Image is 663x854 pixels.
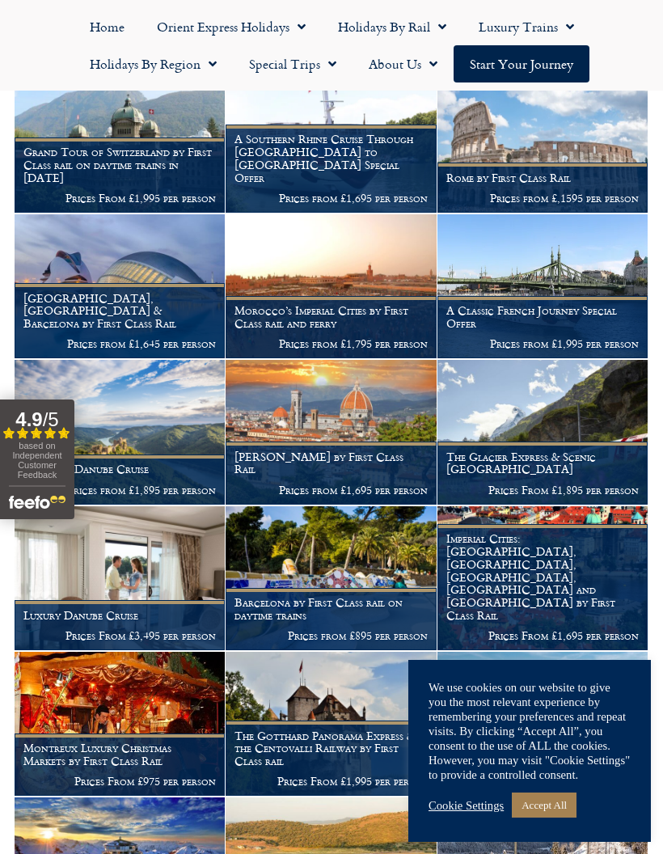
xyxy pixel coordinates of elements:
[23,146,216,184] h1: Grand Tour of Switzerland by First Class rail on daytime trains in [DATE]
[23,337,216,350] p: Prices from £1,645 per person
[437,68,648,213] a: Rome by First Class Rail Prices from £,1595 per person
[234,450,427,476] h1: [PERSON_NAME] by First Class Rail
[23,292,216,330] h1: [GEOGRAPHIC_DATA], [GEOGRAPHIC_DATA] & Barcelona by First Class Rail
[446,337,639,350] p: Prices from £1,995 per person
[15,68,226,213] a: Grand Tour of Switzerland by First Class rail on daytime trains in [DATE] Prices From £1,995 per ...
[322,8,462,45] a: Holidays by Rail
[226,214,437,359] a: Morocco’s Imperial Cities by First Class rail and ferry Prices from £1,795 per person
[226,360,437,505] a: [PERSON_NAME] by First Class Rail Prices from £1,695 per person
[462,8,590,45] a: Luxury Trains
[8,8,655,82] nav: Menu
[454,45,589,82] a: Start your Journey
[446,171,639,184] h1: Rome by First Class Rail
[512,793,576,818] a: Accept All
[226,506,437,651] a: Barcelona by First Class rail on daytime trains Prices from £895 per person
[141,8,322,45] a: Orient Express Holidays
[437,360,648,505] a: The Glacier Express & Scenic [GEOGRAPHIC_DATA] Prices From £1,895 per person
[446,484,639,497] p: Prices From £1,895 per person
[74,45,233,82] a: Holidays by Region
[234,629,427,642] p: Prices from £895 per person
[429,680,631,782] div: We use cookies on our website to give you the most relevant experience by remembering your prefer...
[234,596,427,622] h1: Barcelona by First Class rail on daytime trains
[234,304,427,330] h1: Morocco’s Imperial Cities by First Class rail and ferry
[15,506,226,651] a: Luxury Danube Cruise Prices From £3,495 per person
[446,450,639,476] h1: The Glacier Express & Scenic [GEOGRAPHIC_DATA]
[23,484,216,497] p: Prices from £1,895 per person
[446,629,639,642] p: Prices From £1,695 per person
[226,360,436,504] img: Florence in spring time, Tuscany, Italy
[23,463,216,476] h1: A Classic Danube Cruise
[437,652,648,797] a: [GEOGRAPHIC_DATA], [GEOGRAPHIC_DATA] & the Golden Pass by First Class rail Prices From £1,495 per...
[226,652,437,797] a: The Gotthard Panorama Express & the Centovalli Railway by First Class rail Prices From £1,995 per...
[226,68,437,213] a: A Southern Rhine Cruise Through [GEOGRAPHIC_DATA] to [GEOGRAPHIC_DATA] Special Offer Prices from ...
[234,192,427,205] p: Prices from £1,695 per person
[446,532,639,621] h1: Imperial Cities: [GEOGRAPHIC_DATA], [GEOGRAPHIC_DATA], [GEOGRAPHIC_DATA], [GEOGRAPHIC_DATA] and [...
[234,484,427,497] p: Prices from £1,695 per person
[23,742,216,767] h1: Montreux Luxury Christmas Markets by First Class Rail
[446,304,639,330] h1: A Classic French Journey Special Offer
[234,775,427,788] p: Prices From £1,995 per person
[233,45,353,82] a: Special Trips
[15,360,226,505] a: A Classic Danube Cruise Prices from £1,895 per person
[353,45,454,82] a: About Us
[23,629,216,642] p: Prices From £3,495 per person
[437,214,648,359] a: A Classic French Journey Special Offer Prices from £1,995 per person
[234,133,427,184] h1: A Southern Rhine Cruise Through [GEOGRAPHIC_DATA] to [GEOGRAPHIC_DATA] Special Offer
[234,729,427,767] h1: The Gotthard Panorama Express & the Centovalli Railway by First Class rail
[15,214,226,359] a: [GEOGRAPHIC_DATA], [GEOGRAPHIC_DATA] & Barcelona by First Class Rail Prices from £1,645 per person
[226,652,436,796] img: Chateau de Chillon Montreux
[234,337,427,350] p: Prices from £1,795 per person
[23,775,216,788] p: Prices From £975 per person
[74,8,141,45] a: Home
[23,192,216,205] p: Prices From £1,995 per person
[23,609,216,622] h1: Luxury Danube Cruise
[15,652,226,797] a: Montreux Luxury Christmas Markets by First Class Rail Prices From £975 per person
[446,192,639,205] p: Prices from £,1595 per person
[429,798,504,813] a: Cookie Settings
[437,506,648,651] a: Imperial Cities: [GEOGRAPHIC_DATA], [GEOGRAPHIC_DATA], [GEOGRAPHIC_DATA], [GEOGRAPHIC_DATA] and [...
